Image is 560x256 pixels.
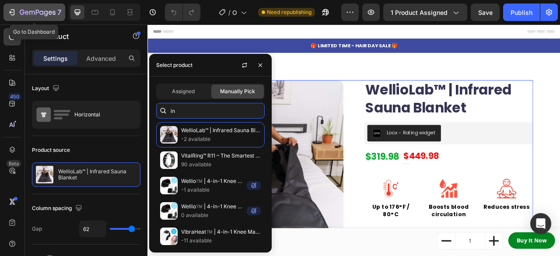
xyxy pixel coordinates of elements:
img: collections [160,177,178,194]
div: Open Intercom Messenger [530,213,551,234]
img: collections [160,202,178,220]
p: -11 available [181,236,261,245]
h1: WellioLab™ | Infrared Sauna Blanket [276,71,490,118]
div: Loox - Rating widget [304,133,366,142]
p: VibraHeat™️ | 4-in-1 Knee Massager [181,228,261,236]
div: 450 [8,93,21,100]
iframe: To enrich screen reader interactions, please activate Accessibility in Grammarly extension settings [147,25,560,256]
span: Save [478,9,493,16]
span: Assigned [172,88,195,95]
img: product feature img [36,166,53,183]
img: collections [160,228,178,245]
p: 7 [57,7,61,18]
img: loox.png [287,133,297,144]
p: -2 available [181,135,261,144]
p: 0 available [181,211,243,220]
p: -1 available [181,186,243,194]
button: Publish [503,4,540,21]
p: Settings [43,54,68,63]
span: Orignal one [232,8,237,17]
p: WellioLab™ | Infrared Sauna Blanket [181,126,261,135]
button: 7 [3,4,65,21]
img: collections [160,126,178,144]
div: Beta [7,160,21,167]
div: Publish [511,8,532,17]
p: 90 available [181,160,261,169]
div: Column spacing [32,203,84,214]
div: Select product [156,61,192,69]
div: Undo/Redo [165,4,200,21]
p: Product [42,31,117,42]
div: $449.98 [325,158,371,177]
p: Up to 176°F / 80°C [277,227,342,247]
img: gempages_479625243783070517-513fe750-4899-4aa6-a4db-209fd70a84b8.webp [439,191,474,226]
p: Boosts blood circulation [350,227,415,247]
span: / [228,8,231,17]
div: Gap [32,225,42,233]
div: Layout [32,83,61,95]
p: 🎁 LIMITED TIME - HAIR DAY SALE 🎁 [1,22,524,32]
span: 1 product assigned [391,8,448,17]
img: gempages_479625243783070517-4c25d333-e1fb-47f4-acc1-a7a36cb73a1e.webp [292,191,327,226]
p: WellioLab™ | Infrared Sauna Blanket [58,168,136,181]
div: Product [46,59,69,67]
input: Auto [80,221,106,237]
div: Horizontal [74,105,128,125]
button: Save [471,4,500,21]
p: Advanced [86,54,116,63]
p: Reduces stress [424,227,489,237]
p: VitalRing™ R11 – The Smartest Health Tracking Ring [181,151,261,160]
button: 1 product assigned [383,4,467,21]
div: $319.98 [276,159,321,176]
p: Wellio™️ | 4-in-1 Knee Massager -- [181,202,243,211]
span: Manually Pick [220,88,255,95]
img: collections [160,151,178,169]
span: Need republishing [267,8,311,16]
p: Wellio™️ | 4-in-1 Knee Massager --- [181,177,243,186]
button: Loox - Rating widget [280,128,373,149]
div: Product source [32,146,70,154]
input: Search in Settings & Advanced [156,103,265,119]
img: gempages_479625243783070517-8f302f54-1478-483d-9d3a-4626fc505f3e.webp [365,191,400,226]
